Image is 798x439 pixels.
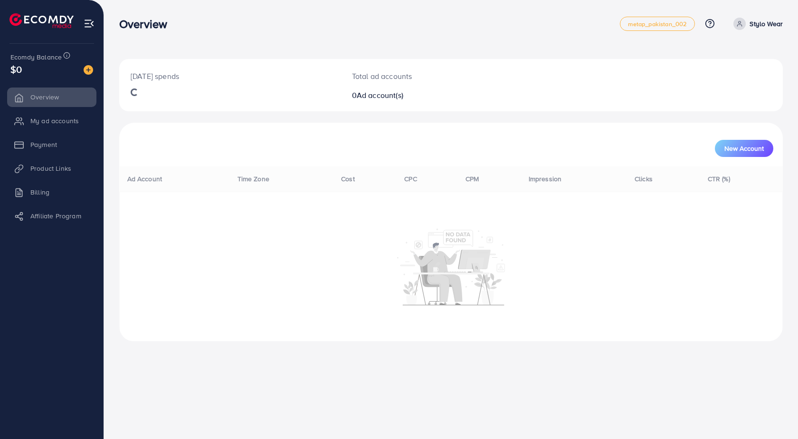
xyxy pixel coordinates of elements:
a: metap_pakistan_002 [620,17,695,31]
h3: Overview [119,17,175,31]
button: New Account [715,140,773,157]
span: metap_pakistan_002 [628,21,687,27]
a: Stylo Wear [730,18,783,30]
h2: 0 [352,91,495,100]
span: $0 [10,62,22,76]
span: Ecomdy Balance [10,52,62,62]
span: New Account [724,145,764,152]
p: Stylo Wear [750,18,783,29]
img: menu [84,18,95,29]
img: logo [9,13,74,28]
span: Ad account(s) [357,90,403,100]
img: image [84,65,93,75]
p: Total ad accounts [352,70,495,82]
p: [DATE] spends [131,70,329,82]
